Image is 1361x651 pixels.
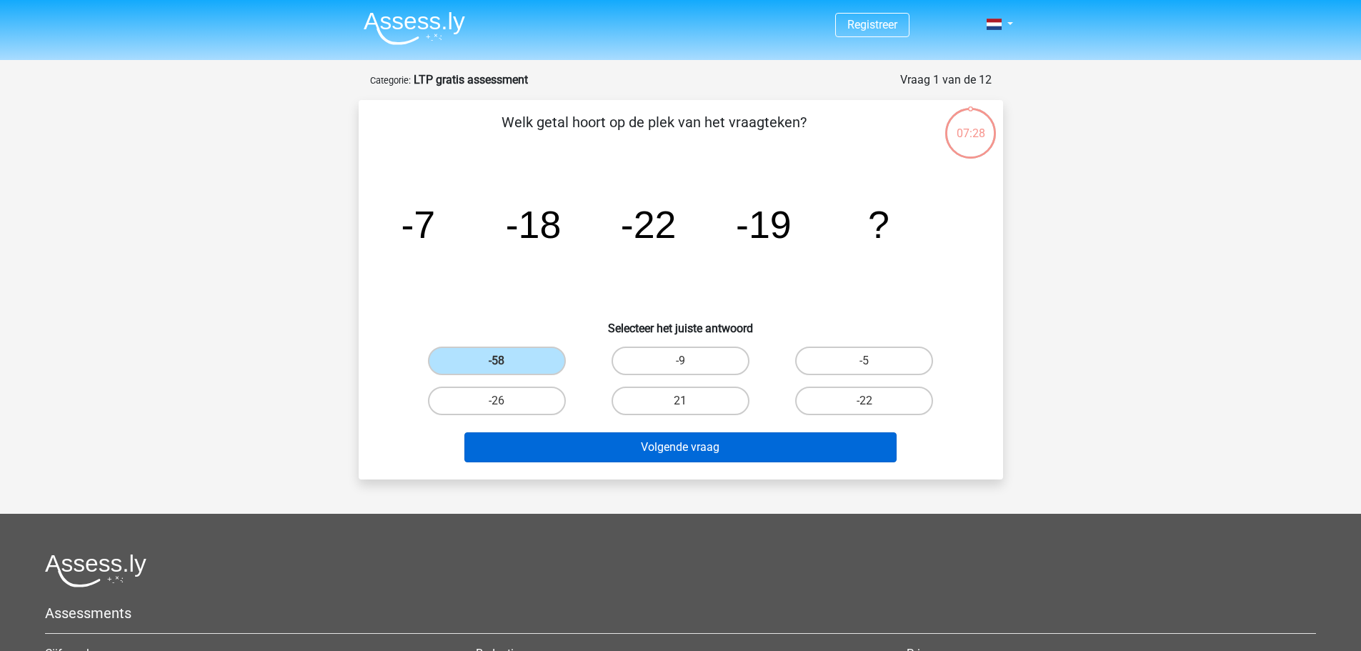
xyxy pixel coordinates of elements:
[505,203,561,246] tspan: -18
[900,71,992,89] div: Vraag 1 van de 12
[944,106,997,142] div: 07:28
[795,347,933,375] label: -5
[795,387,933,415] label: -22
[612,347,749,375] label: -9
[847,18,897,31] a: Registreer
[736,203,792,246] tspan: -19
[868,203,889,246] tspan: ?
[612,387,749,415] label: 21
[45,605,1316,622] h5: Assessments
[620,203,676,246] tspan: -22
[382,310,980,335] h6: Selecteer het juiste antwoord
[364,11,465,45] img: Assessly
[45,554,146,587] img: Assessly logo
[464,432,897,462] button: Volgende vraag
[382,111,927,154] p: Welk getal hoort op de plek van het vraagteken?
[401,203,435,246] tspan: -7
[370,75,411,86] small: Categorie:
[428,347,566,375] label: -58
[428,387,566,415] label: -26
[414,73,528,86] strong: LTP gratis assessment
